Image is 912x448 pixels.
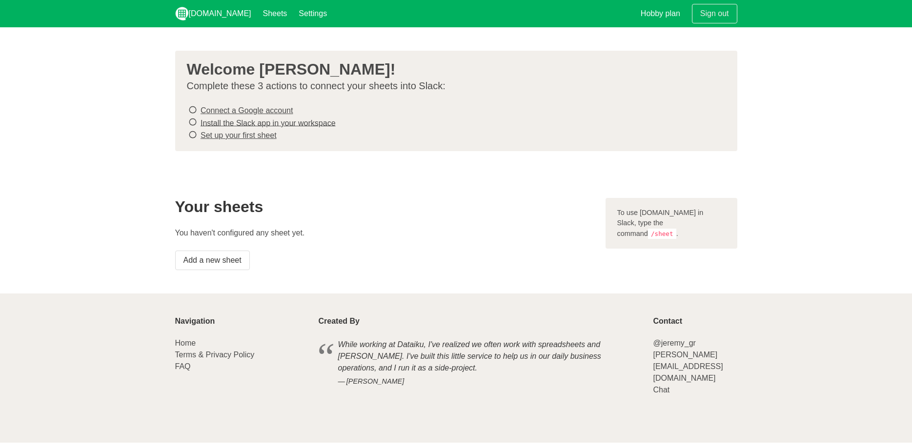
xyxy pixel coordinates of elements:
[175,251,250,270] a: Add a new sheet
[319,337,642,389] blockquote: While working at Dataiku, I've realized we often work with spreadsheets and [PERSON_NAME]. I've b...
[606,198,737,249] div: To use [DOMAIN_NAME] in Slack, type the command .
[175,198,594,215] h2: Your sheets
[201,131,277,139] a: Set up your first sheet
[653,339,695,347] a: @jeremy_gr
[319,317,642,326] p: Created By
[338,376,622,387] cite: [PERSON_NAME]
[653,386,669,394] a: Chat
[175,362,191,370] a: FAQ
[653,317,737,326] p: Contact
[653,351,723,382] a: [PERSON_NAME][EMAIL_ADDRESS][DOMAIN_NAME]
[648,229,676,239] code: /sheet
[187,60,718,78] h3: Welcome [PERSON_NAME]!
[201,118,336,127] a: Install the Slack app in your workspace
[175,317,307,326] p: Navigation
[187,80,718,92] p: Complete these 3 actions to connect your sheets into Slack:
[175,339,196,347] a: Home
[692,4,737,23] a: Sign out
[175,7,189,20] img: logo_v2_white.png
[175,227,594,239] p: You haven't configured any sheet yet.
[201,106,293,115] a: Connect a Google account
[175,351,255,359] a: Terms & Privacy Policy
